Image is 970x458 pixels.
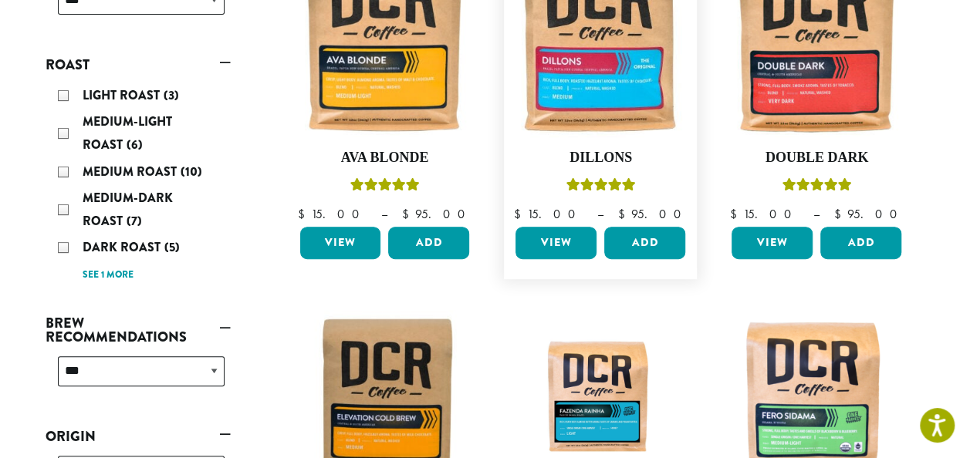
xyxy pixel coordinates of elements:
span: (5) [164,238,180,256]
span: Medium Roast [83,163,181,180]
button: Add [820,227,901,259]
a: View [300,227,381,259]
span: $ [297,206,310,222]
bdi: 95.00 [401,206,471,222]
bdi: 95.00 [617,206,688,222]
span: Medium-Light Roast [83,113,172,153]
bdi: 95.00 [833,206,904,222]
span: $ [729,206,742,222]
span: $ [617,206,630,222]
span: Light Roast [83,86,164,104]
a: Origin [46,423,231,450]
h4: Double Dark [728,150,905,167]
bdi: 15.00 [729,206,798,222]
a: See 1 more [83,268,134,283]
a: Brew Recommendations [46,310,231,350]
div: Rated 5.00 out of 5 [566,176,635,199]
a: View [732,227,813,259]
div: Brew Recommendations [46,350,231,405]
h4: Dillons [512,150,689,167]
span: – [597,206,603,222]
span: $ [513,206,526,222]
button: Add [388,227,469,259]
div: Rated 5.00 out of 5 [350,176,419,199]
button: Add [604,227,685,259]
span: – [380,206,387,222]
span: Medium-Dark Roast [83,189,173,230]
div: Roast [46,78,231,291]
bdi: 15.00 [513,206,582,222]
span: $ [833,206,847,222]
h4: Ava Blonde [296,150,474,167]
span: (10) [181,163,202,180]
div: Rated 4.50 out of 5 [782,176,851,199]
span: – [813,206,819,222]
span: $ [401,206,414,222]
bdi: 15.00 [297,206,366,222]
a: Roast [46,52,231,78]
span: (7) [127,212,142,230]
span: (3) [164,86,179,104]
span: (6) [127,136,143,153]
span: Dark Roast [83,238,164,256]
a: View [515,227,597,259]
